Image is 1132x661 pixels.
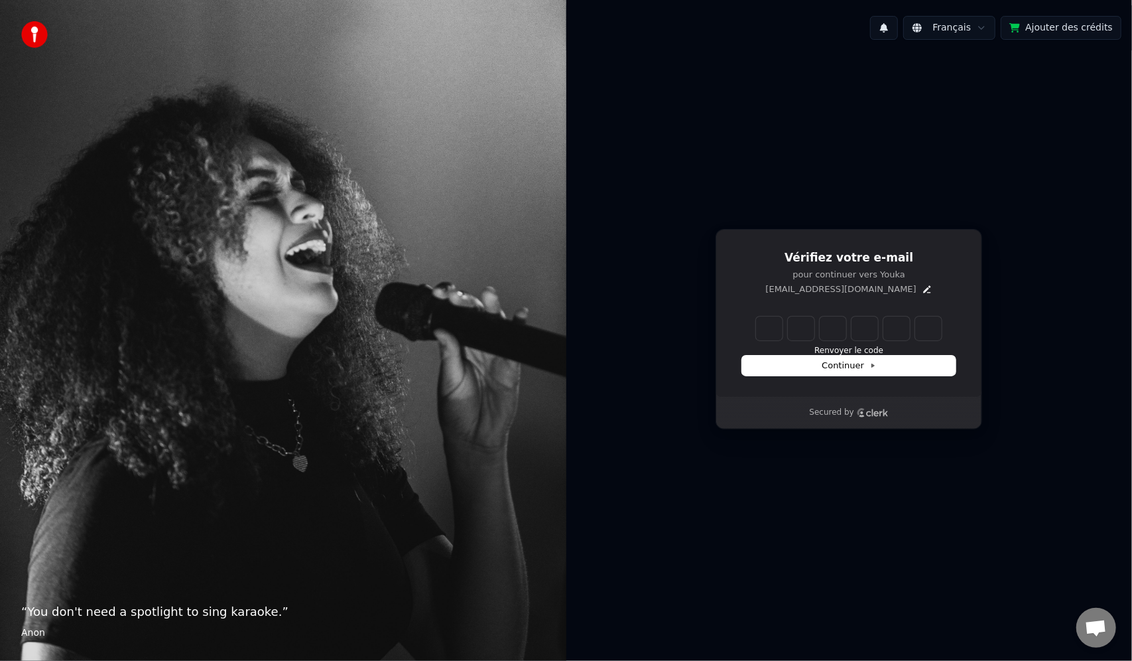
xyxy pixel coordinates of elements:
[742,250,956,266] h1: Vérifiez votre e-mail
[810,407,854,418] p: Secured by
[822,360,876,372] span: Continuer
[1001,16,1121,40] button: Ajouter des crédits
[21,21,48,48] img: youka
[857,408,889,417] a: Clerk logo
[21,603,545,621] p: “ You don't need a spotlight to sing karaoke. ”
[814,346,883,356] button: Renvoyer le code
[922,284,932,295] button: Edit
[756,317,942,340] input: Enter verification code
[742,356,956,376] button: Continuer
[742,269,956,281] p: pour continuer vers Youka
[766,283,916,295] p: [EMAIL_ADDRESS][DOMAIN_NAME]
[1076,608,1116,648] div: Ouvrir le chat
[21,626,545,640] footer: Anon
